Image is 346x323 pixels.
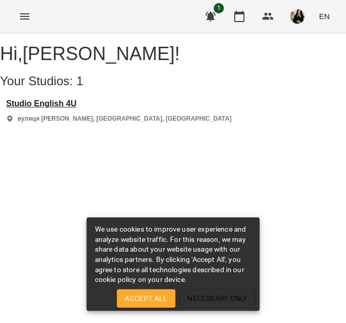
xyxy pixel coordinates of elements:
[315,7,334,26] button: EN
[17,115,232,123] p: вулиця [PERSON_NAME], [GEOGRAPHIC_DATA], [GEOGRAPHIC_DATA]
[76,74,83,88] span: 1
[12,4,37,29] button: Menu
[6,99,232,108] a: Studio English 4U
[319,11,330,22] span: EN
[290,9,304,24] img: 5a716dbadec203ee96fd677978d7687f.jpg
[214,3,224,13] span: 1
